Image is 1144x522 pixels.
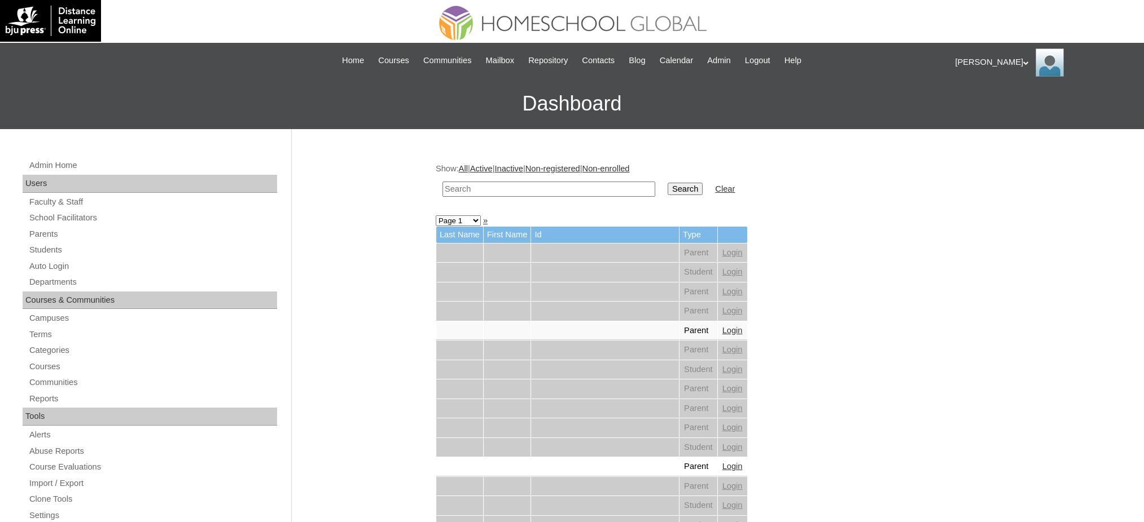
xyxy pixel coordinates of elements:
a: Login [722,306,743,315]
a: Students [28,243,277,257]
a: » [483,216,488,225]
a: School Facilitators [28,211,277,225]
td: Parent [680,244,717,263]
a: Communities [28,375,277,390]
a: Login [722,365,743,374]
td: Parent [680,477,717,496]
a: Login [722,404,743,413]
a: Admin Home [28,158,277,172]
a: Login [722,462,743,471]
img: logo-white.png [6,6,95,36]
a: Home [336,54,370,67]
a: Inactive [494,164,523,173]
a: Faculty & Staff [28,195,277,209]
div: Tools [23,408,277,426]
a: Login [722,443,743,452]
span: Home [342,54,364,67]
td: Parent [680,457,717,476]
a: Clone Tools [28,492,277,506]
a: Admin [702,54,737,67]
div: Show: | | | | [436,163,994,203]
input: Search [442,182,655,197]
img: Ariane Ebuen [1036,48,1064,77]
td: Parent [680,379,717,399]
a: Login [722,248,743,257]
span: Help [784,54,801,67]
span: Contacts [582,54,615,67]
a: Course Evaluations [28,460,277,474]
a: Clear [715,184,735,193]
a: Login [722,481,743,490]
a: Non-enrolled [582,164,630,173]
a: Mailbox [480,54,520,67]
a: Alerts [28,428,277,442]
td: Student [680,263,717,282]
span: Communities [423,54,472,67]
td: Student [680,496,717,515]
a: Courses [28,360,277,374]
td: Parent [680,302,717,321]
a: Courses [372,54,415,67]
a: Repository [523,54,573,67]
a: Login [722,423,743,432]
a: All [459,164,468,173]
a: Login [722,501,743,510]
a: Auto Login [28,259,277,273]
td: Last Name [436,227,483,243]
td: Id [531,227,679,243]
a: Import / Export [28,476,277,490]
a: Parents [28,227,277,241]
a: Login [722,287,743,296]
td: Student [680,360,717,379]
h3: Dashboard [6,78,1138,129]
a: Contacts [576,54,620,67]
a: Blog [623,54,651,67]
td: Type [680,227,717,243]
a: Communities [418,54,477,67]
span: Admin [707,54,731,67]
input: Search [668,183,703,195]
td: Student [680,438,717,457]
span: Logout [745,54,770,67]
div: [PERSON_NAME] [955,48,1133,77]
a: Departments [28,275,277,289]
div: Courses & Communities [23,291,277,309]
td: Parent [680,282,717,302]
td: Parent [680,399,717,418]
a: Help [779,54,807,67]
div: Users [23,175,277,193]
span: Blog [629,54,645,67]
a: Reports [28,392,277,406]
a: Calendar [654,54,699,67]
a: Terms [28,328,277,342]
a: Login [722,384,743,393]
a: Login [722,267,743,276]
td: Parent [680,340,717,360]
td: Parent [680,321,717,340]
td: Parent [680,418,717,437]
a: Categories [28,343,277,357]
span: Calendar [660,54,693,67]
span: Courses [378,54,409,67]
a: Abuse Reports [28,444,277,458]
a: Non-registered [525,164,580,173]
span: Repository [528,54,568,67]
span: Mailbox [486,54,515,67]
a: Campuses [28,311,277,325]
a: Active [470,164,493,173]
a: Login [722,345,743,354]
a: Logout [739,54,776,67]
td: First Name [484,227,531,243]
a: Login [722,326,743,335]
